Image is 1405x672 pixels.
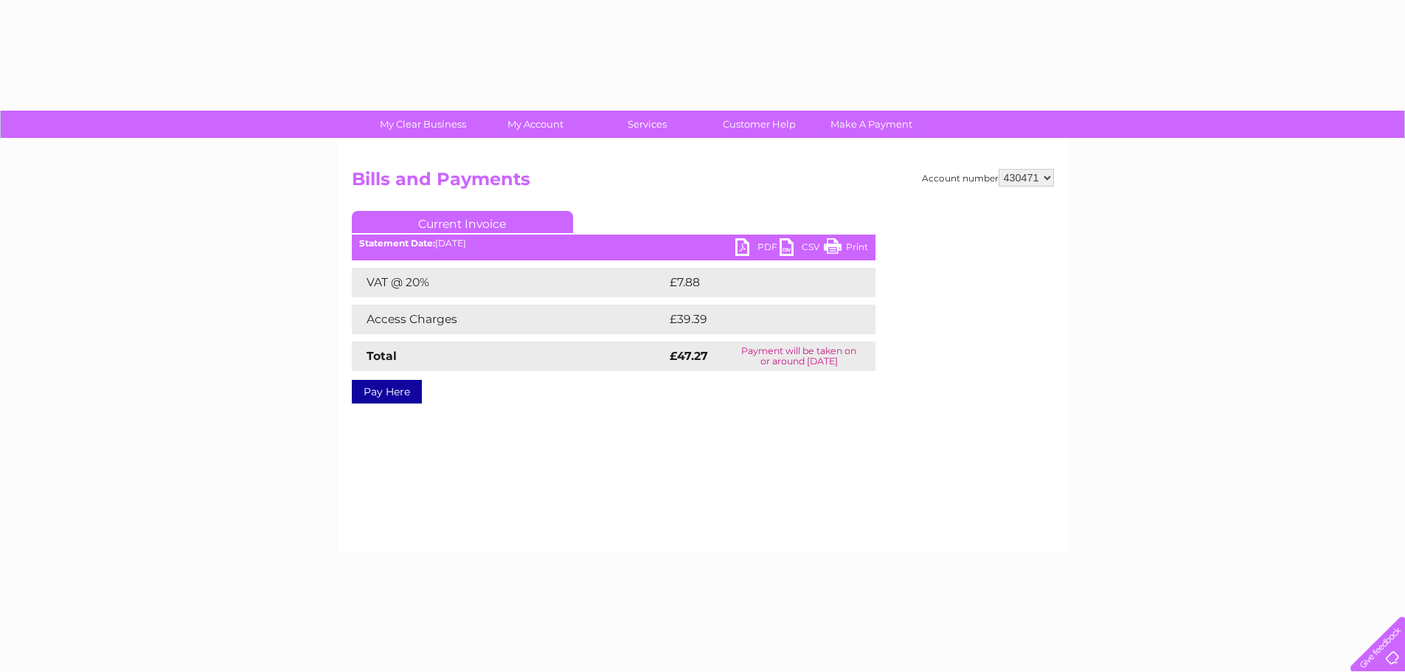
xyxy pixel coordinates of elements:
div: [DATE] [352,238,875,249]
strong: £47.27 [670,349,708,363]
a: Services [586,111,708,138]
a: Current Invoice [352,211,573,233]
td: Access Charges [352,305,666,334]
a: Pay Here [352,380,422,403]
div: Account number [922,169,1054,187]
a: Print [824,238,868,260]
td: VAT @ 20% [352,268,666,297]
a: My Clear Business [362,111,484,138]
a: CSV [780,238,824,260]
b: Statement Date: [359,238,435,249]
a: Make A Payment [811,111,932,138]
a: Customer Help [698,111,820,138]
a: PDF [735,238,780,260]
td: £39.39 [666,305,846,334]
a: My Account [474,111,596,138]
strong: Total [367,349,397,363]
td: £7.88 [666,268,841,297]
h2: Bills and Payments [352,169,1054,197]
td: Payment will be taken on or around [DATE] [723,342,875,371]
